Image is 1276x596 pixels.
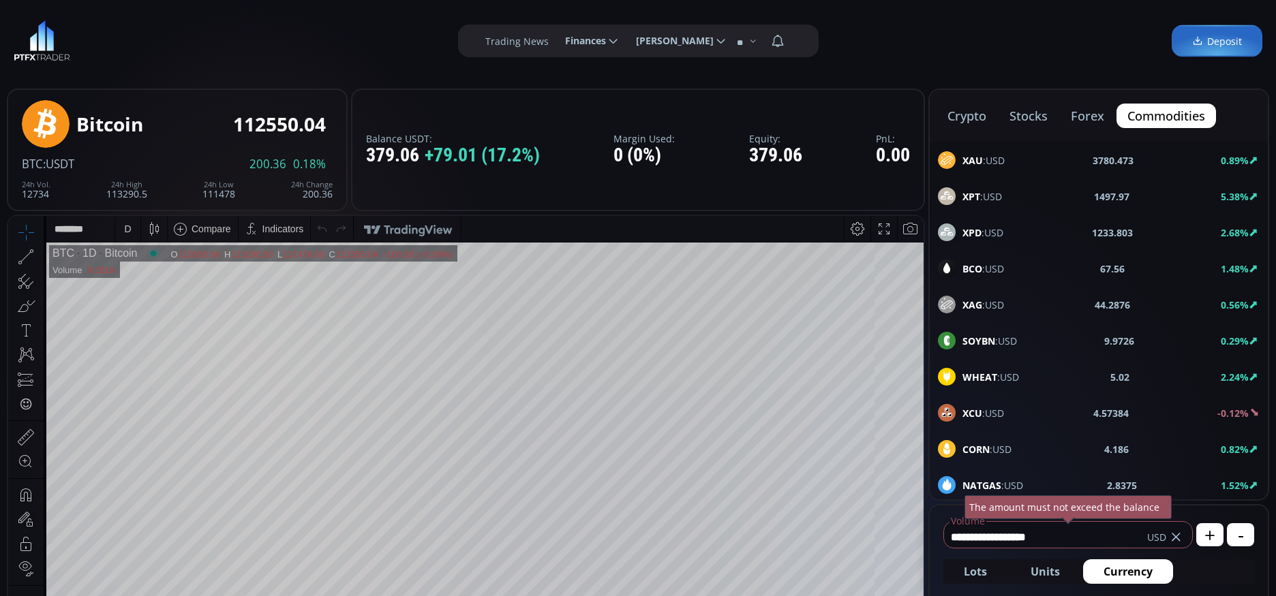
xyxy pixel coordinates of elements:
[999,104,1059,128] button: stocks
[1104,334,1134,348] b: 9.9726
[749,145,802,166] div: 379.06
[291,181,333,189] div: 24h Change
[66,31,88,44] div: 1D
[1104,563,1153,580] span: Currency
[1217,407,1249,420] b: -0.12%
[1172,25,1262,57] a: Deposit
[22,156,43,172] span: BTC
[1092,225,1133,240] b: 1233.803
[44,49,74,59] div: Volume
[962,407,982,420] b: XCU
[962,406,1004,420] span: :USD
[233,114,326,135] div: 112550.04
[183,7,223,18] div: Compare
[139,31,151,44] div: Market open
[962,190,980,203] b: XPT
[1010,559,1080,584] button: Units
[964,495,1172,519] div: The amount must not exceed the balance
[962,334,1017,348] span: :USD
[1147,530,1166,544] span: USD
[1221,262,1249,275] b: 1.48%
[249,158,286,170] span: 200.36
[106,181,147,189] div: 24h High
[254,7,296,18] div: Indicators
[291,181,333,199] div: 200.36
[556,27,606,54] span: Finances
[962,371,997,383] b: WHEAT
[962,226,982,239] b: XPD
[1107,478,1137,492] b: 2.8375
[43,156,74,172] span: :USDT
[216,33,223,44] div: H
[202,181,235,189] div: 24h Low
[962,479,1001,492] b: NATGAS
[876,145,910,166] div: 0.00
[1221,154,1249,167] b: 0.89%
[962,334,995,347] b: SOYBN
[1221,298,1249,311] b: 0.56%
[106,181,147,199] div: 113290.5
[14,20,70,61] img: LOGO
[79,49,107,59] div: 9.291K
[876,134,910,144] label: PnL:
[1221,443,1249,456] b: 0.82%
[964,563,987,580] span: Lots
[1060,104,1115,128] button: forex
[366,134,540,144] label: Balance USDT:
[962,154,983,167] b: XAU
[962,370,1019,384] span: :USD
[962,189,1002,204] span: :USD
[1116,104,1216,128] button: commodities
[1100,262,1125,276] b: 67.56
[937,104,997,128] button: crypto
[22,181,50,189] div: 24h Vol.
[962,153,1005,168] span: :USD
[626,27,714,54] span: [PERSON_NAME]
[202,181,235,199] div: 111478
[962,478,1023,492] span: :USD
[613,134,675,144] label: Margin Used:
[293,158,326,170] span: 0.18%
[44,31,66,44] div: BTC
[1104,442,1129,456] b: 4.186
[425,145,540,166] span: +79.01 (17.2%)
[374,33,444,44] div: −100.95 (−0.09%)
[962,443,990,456] b: CORN
[22,181,50,199] div: 12734
[170,33,212,44] div: 112650.99
[1227,523,1254,546] button: -
[1221,226,1249,239] b: 2.68%
[749,134,802,144] label: Equity:
[328,33,369,44] div: 112550.04
[162,33,170,44] div: O
[1192,34,1242,48] span: Deposit
[1221,371,1249,383] b: 2.24%
[1221,334,1249,347] b: 0.29%
[321,33,328,44] div: C
[1110,370,1129,384] b: 5.02
[366,145,540,166] div: 379.06
[76,114,143,135] div: Bitcoin
[88,31,129,44] div: Bitcoin
[962,298,982,311] b: XAG
[269,33,275,44] div: L
[962,442,1012,456] span: :USD
[31,558,37,576] div: Hide Drawings Toolbar
[485,34,549,48] label: Trading News
[613,145,675,166] div: 0 (0%)
[1094,189,1129,204] b: 1497.97
[275,33,316,44] div: 111478.00
[1093,406,1129,420] b: 4.57384
[962,262,982,275] b: BCO
[1093,153,1134,168] b: 3780.473
[1196,523,1224,546] button: +
[1083,559,1173,584] button: Currency
[943,559,1007,584] button: Lots
[1095,298,1130,312] b: 44.2876
[962,262,1004,276] span: :USD
[12,182,23,195] div: 
[1221,479,1249,492] b: 1.52%
[1031,563,1060,580] span: Units
[962,298,1004,312] span: :USD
